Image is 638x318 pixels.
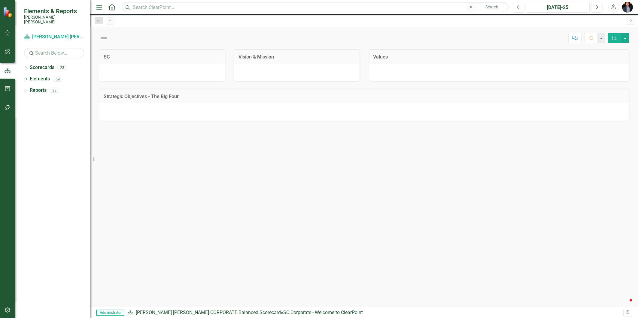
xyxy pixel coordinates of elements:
[3,7,14,17] img: ClearPoint Strategy
[30,64,54,71] a: Scorecards
[373,54,624,60] h3: Values
[526,2,590,13] button: [DATE]-25
[622,2,633,13] img: Chris Amodeo
[477,3,507,11] button: Search
[136,310,281,315] a: [PERSON_NAME] [PERSON_NAME] CORPORATE Balanced Scorecard
[122,2,509,13] input: Search ClearPoint...
[57,65,67,70] div: 23
[127,309,623,316] div: »
[96,310,124,316] span: Administrator
[24,7,84,15] span: Elements & Reports
[53,76,62,82] div: 69
[104,54,220,60] h3: SC
[24,34,84,40] a: [PERSON_NAME] [PERSON_NAME] CORPORATE Balanced Scorecard
[283,310,363,315] div: SC Corporate - Welcome to ClearPoint
[50,88,59,93] div: 33
[24,15,84,25] small: [PERSON_NAME] [PERSON_NAME]
[485,4,498,9] span: Search
[104,94,624,99] h3: Strategic Objectives - The Big Four
[618,298,632,312] iframe: Intercom live chat
[24,48,84,58] input: Search Below...
[30,76,50,82] a: Elements
[99,33,109,43] img: Not Defined
[238,54,355,60] h3: Vision & Mission
[528,4,588,11] div: [DATE]-25
[30,87,47,94] a: Reports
